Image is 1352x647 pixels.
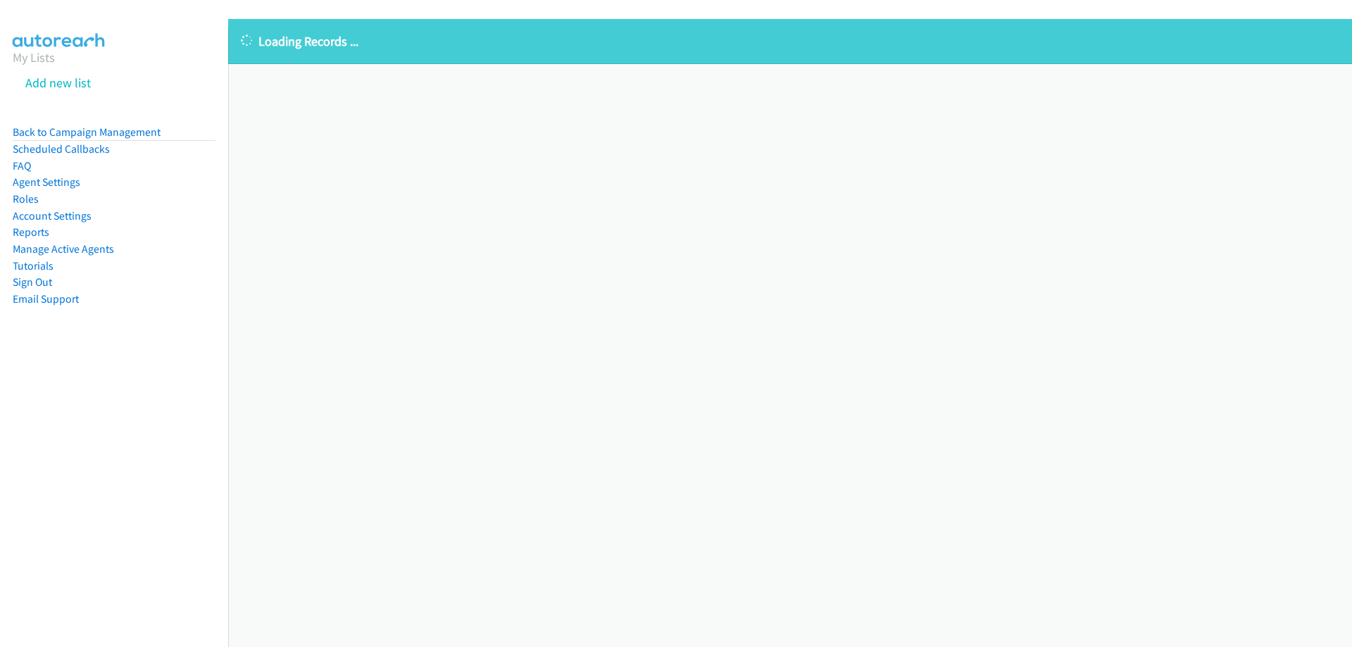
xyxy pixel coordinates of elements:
a: Roles [13,192,39,206]
a: Account Settings [13,209,92,222]
a: My Lists [13,49,55,65]
a: Back to Campaign Management [13,125,161,139]
a: Email Support [13,292,79,306]
p: Loading Records ... [241,32,1339,51]
a: Sign Out [13,275,52,289]
a: Scheduled Callbacks [13,142,110,156]
a: Manage Active Agents [13,242,114,256]
a: Reports [13,225,49,239]
a: Add new list [25,75,91,91]
a: FAQ [13,159,31,172]
a: Tutorials [13,259,54,272]
a: Agent Settings [13,175,80,189]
